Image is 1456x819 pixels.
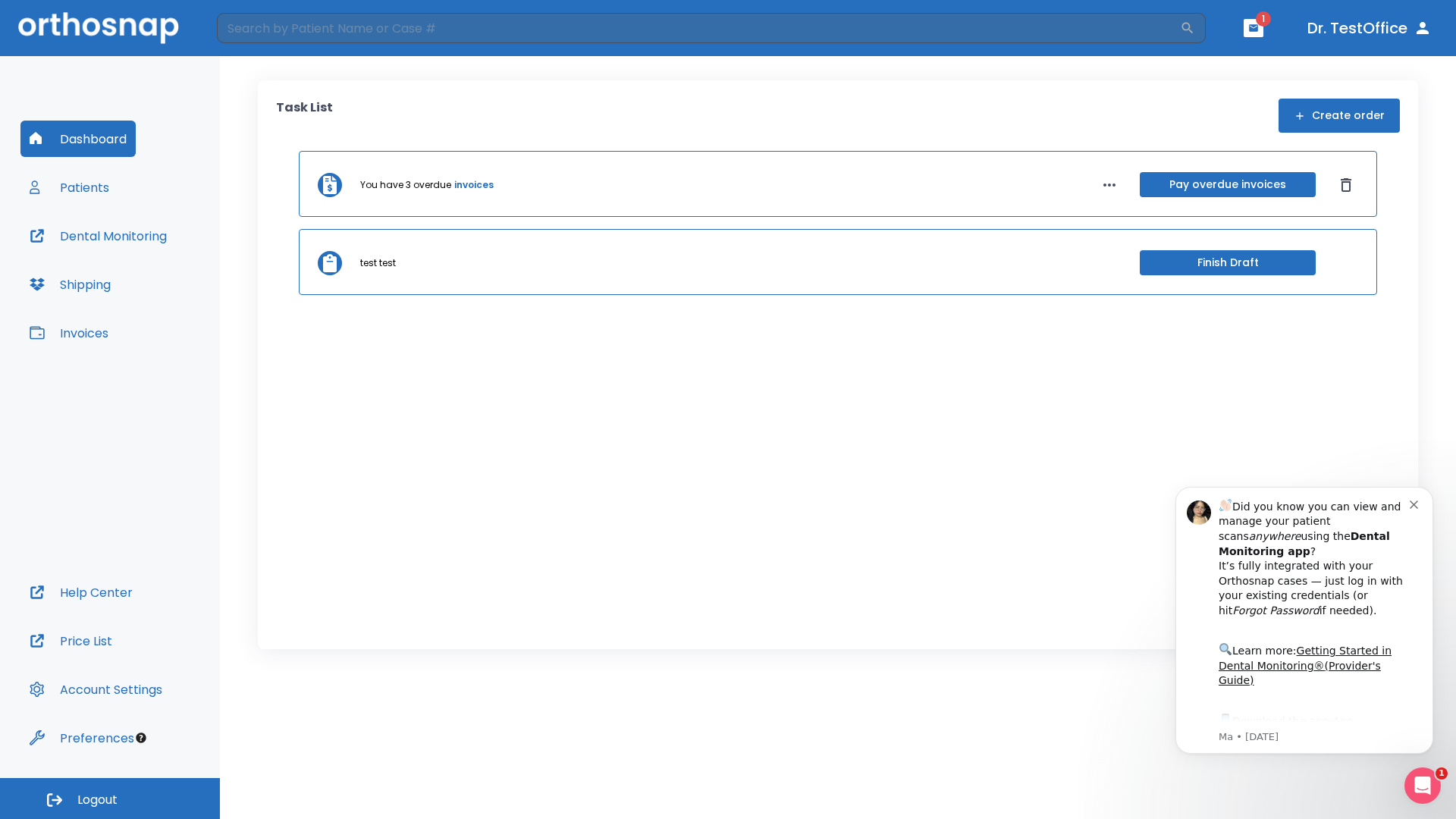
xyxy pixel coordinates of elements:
[20,671,171,708] button: Account Settings
[20,720,143,756] button: Preferences
[1436,767,1448,780] span: 1
[134,731,148,745] div: Tooltip anchor
[20,623,121,659] button: Price List
[276,99,333,133] p: Task List
[1334,173,1358,197] button: Dismiss
[1279,99,1400,133] button: Create order
[454,178,494,192] a: invoices
[1301,14,1438,42] button: Dr. TestOffice
[20,315,118,351] button: Invoices
[1256,11,1271,27] span: 1
[257,33,269,45] button: Dismiss notification
[66,266,257,280] p: Message from Ma, sent 3w ago
[20,574,142,610] button: Help Center
[360,256,396,270] p: test test
[360,178,451,192] p: You have 3 overdue
[66,247,257,325] div: Download the app: | ​ Let us know if you need help getting started!
[18,12,179,43] img: Orthosnap
[77,792,118,808] span: Logout
[1153,464,1456,778] iframe: Intercom notifications message
[1140,172,1316,197] button: Pay overdue invoices
[20,121,136,157] button: Dashboard
[217,13,1180,43] input: Search by Patient Name or Case #
[20,218,176,254] button: Dental Monitoring
[66,251,201,278] a: App Store
[1404,767,1441,804] iframe: Intercom live chat
[20,266,120,303] button: Shipping
[1140,250,1316,275] button: Finish Draft
[20,169,118,206] button: Patients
